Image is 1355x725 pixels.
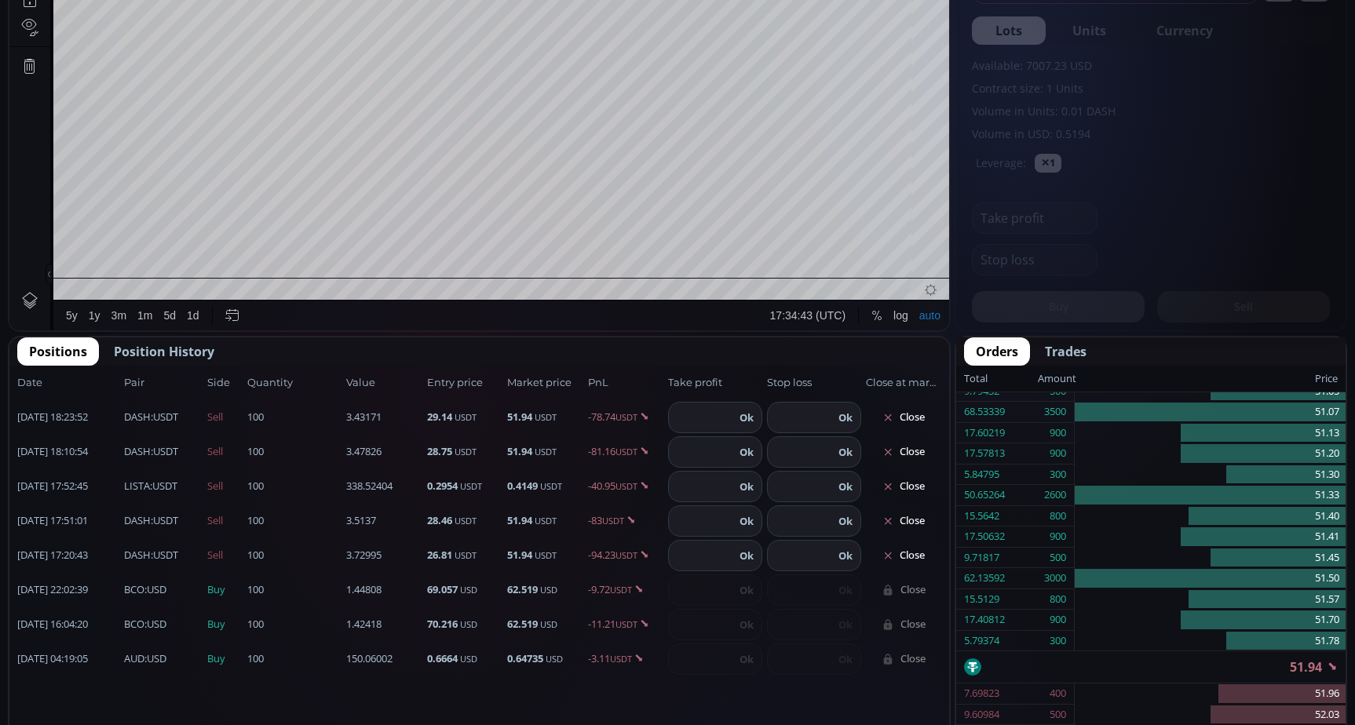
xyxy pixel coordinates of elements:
[964,610,1005,630] div: 17.40812
[588,548,664,563] span: -94.23
[311,38,337,50] div: 51.94
[124,444,178,460] span: :USDT
[207,444,243,460] span: Sell
[162,36,176,50] div: Market open
[735,443,758,461] button: Ok
[102,688,117,701] div: 3m
[540,618,557,630] small: USD
[964,443,1005,464] div: 17.57813
[1050,526,1066,547] div: 900
[460,653,477,665] small: USD
[856,679,878,709] div: Toggle Percentage
[866,439,941,465] button: Close
[964,402,1005,422] div: 68.53339
[615,480,637,492] small: USDT
[51,36,86,50] div: DASH
[1075,526,1346,548] div: 51.41
[1075,402,1346,423] div: 51.07
[507,548,532,562] b: 51.94
[964,485,1005,505] div: 50.65264
[341,38,423,50] div: +12.37 (+31.26%)
[303,38,311,50] div: C
[427,651,458,665] b: 0.6664
[735,512,758,530] button: Ok
[1044,485,1066,505] div: 2600
[540,584,557,596] small: USD
[17,617,119,632] span: [DATE] 16:04:20
[228,38,236,50] div: H
[124,651,166,667] span: :USD
[1075,610,1346,631] div: 51.70
[79,688,91,701] div: 1y
[1075,548,1346,569] div: 51.45
[124,548,151,562] b: DASH
[14,209,27,224] div: 
[834,443,857,461] button: Ok
[207,582,243,598] span: Buy
[964,568,1005,588] div: 62.13592
[1075,589,1346,610] div: 51.57
[964,369,1038,389] div: Total
[615,446,637,457] small: USDT
[346,513,422,529] span: 3.5137
[1050,548,1066,568] div: 500
[1044,568,1066,588] div: 3000
[507,617,538,631] b: 62.519
[540,480,562,492] small: USDT
[507,513,532,527] b: 51.94
[247,582,341,598] span: 100
[247,513,341,529] span: 100
[1050,683,1066,704] div: 400
[1050,443,1066,464] div: 900
[884,688,899,701] div: log
[17,582,119,598] span: [DATE] 22:02:39
[124,375,203,391] span: Pair
[247,617,341,632] span: 100
[964,548,999,568] div: 9.71817
[866,405,941,430] button: Close
[207,513,243,529] span: Sell
[1050,506,1066,526] div: 800
[588,479,664,494] span: -40.95
[615,411,637,423] small: USDT
[507,410,532,424] b: 51.94
[668,375,762,391] span: Take profit
[124,444,151,458] b: DASH
[207,617,243,632] span: Buy
[878,679,904,709] div: Toggle Log Scale
[236,38,261,50] div: 59.60
[29,342,87,361] span: Positions
[546,653,563,665] small: USD
[507,375,583,391] span: Market price
[293,9,341,21] div: Indicators
[114,342,214,361] span: Position History
[588,375,664,391] span: PnL
[588,444,664,460] span: -81.16
[1050,423,1066,443] div: 900
[535,549,557,561] small: USDT
[1050,589,1066,610] div: 800
[1050,705,1066,725] div: 500
[17,337,99,366] button: Positions
[17,548,119,563] span: [DATE] 17:20:43
[964,526,1005,547] div: 17.50632
[964,683,999,704] div: 7.69823
[610,584,632,596] small: USDT
[1033,337,1098,366] button: Trades
[455,411,477,423] small: USDT
[964,589,999,610] div: 15.5129
[197,38,223,50] div: 39.58
[964,705,999,725] div: 9.60984
[866,543,941,568] button: Close
[976,342,1018,361] span: Orders
[427,513,452,527] b: 28.46
[207,548,243,563] span: Sell
[247,410,341,425] span: 100
[1075,485,1346,506] div: 51.33
[124,548,178,563] span: :USDT
[904,679,937,709] div: Toggle Auto Scale
[207,651,243,667] span: Buy
[247,444,341,460] span: 100
[91,56,125,68] div: 1.325M
[427,410,452,424] b: 29.14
